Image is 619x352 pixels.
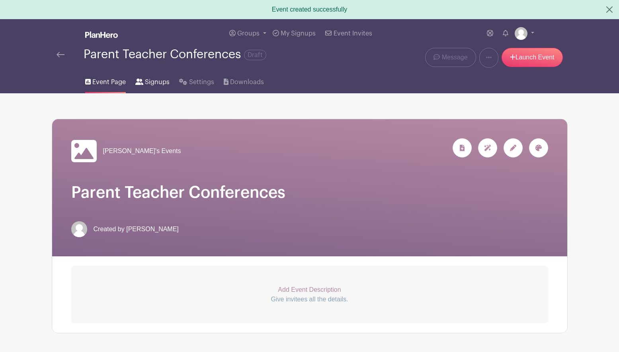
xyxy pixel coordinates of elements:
[442,53,468,62] span: Message
[281,30,316,37] span: My Signups
[226,19,269,48] a: Groups
[189,77,214,87] span: Settings
[71,183,548,202] h1: Parent Teacher Conferences
[85,68,126,93] a: Event Page
[57,52,64,57] img: back-arrow-29a5d9b10d5bd6ae65dc969a981735edf675c4d7a1fe02e03b50dbd4ba3cdb55.svg
[269,19,319,48] a: My Signups
[92,77,126,87] span: Event Page
[71,221,87,237] img: default-ce2991bfa6775e67f084385cd625a349d9dcbb7a52a09fb2fda1e96e2d18dcdb.png
[145,77,170,87] span: Signups
[135,68,170,93] a: Signups
[85,31,118,38] img: logo_white-6c42ec7e38ccf1d336a20a19083b03d10ae64f83f12c07503d8b9e83406b4c7d.svg
[244,50,266,60] span: Draft
[334,30,372,37] span: Event Invites
[94,224,179,234] span: Created by [PERSON_NAME]
[224,68,264,93] a: Downloads
[71,285,548,295] p: Add Event Description
[179,68,214,93] a: Settings
[71,295,548,304] p: Give invitees all the details.
[322,19,375,48] a: Event Invites
[103,146,181,156] span: [PERSON_NAME]'s Events
[502,48,563,67] a: Launch Event
[84,48,266,61] div: Parent Teacher Conferences
[425,48,476,67] a: Message
[71,266,548,323] a: Add Event Description Give invitees all the details.
[230,77,264,87] span: Downloads
[71,138,181,164] a: [PERSON_NAME]'s Events
[237,30,260,37] span: Groups
[515,27,527,40] img: default-ce2991bfa6775e67f084385cd625a349d9dcbb7a52a09fb2fda1e96e2d18dcdb.png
